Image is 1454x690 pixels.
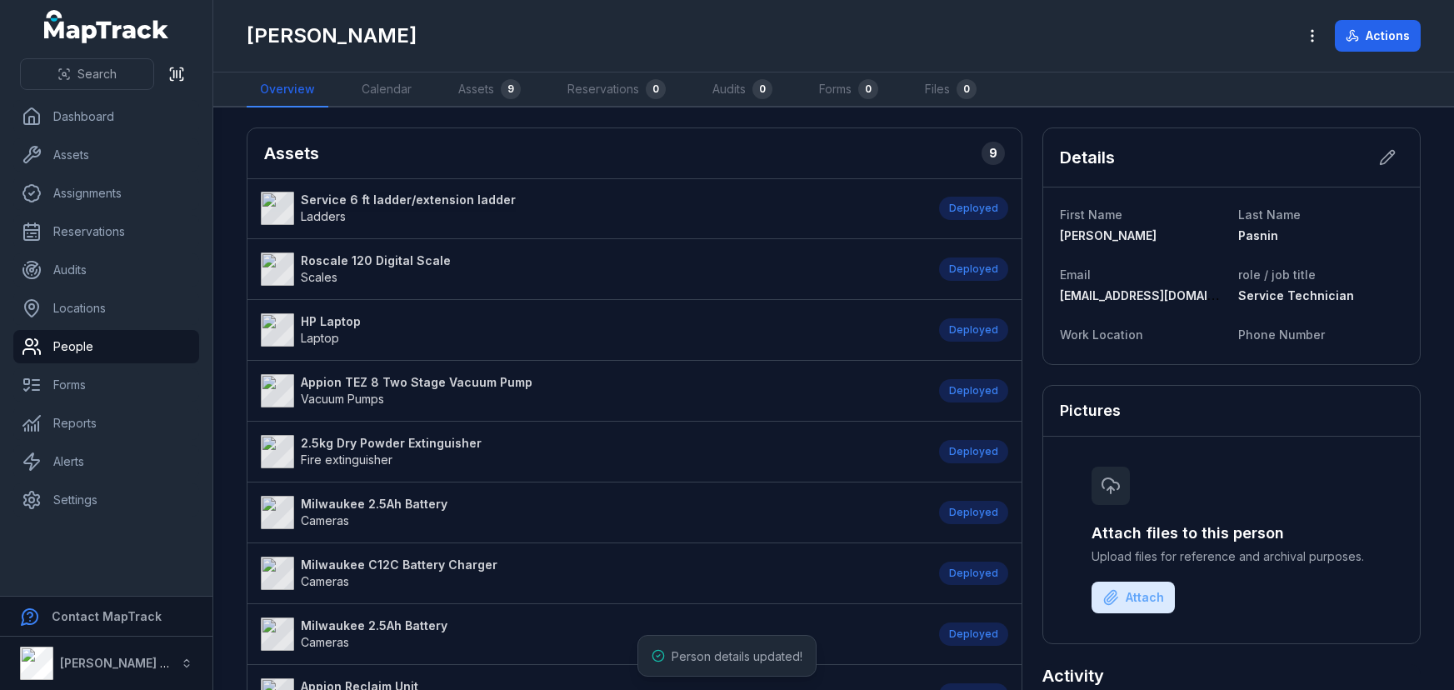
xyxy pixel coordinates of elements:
[1060,327,1143,342] span: Work Location
[1060,267,1091,282] span: Email
[301,270,337,284] span: Scales
[301,574,349,588] span: Cameras
[1238,327,1325,342] span: Phone Number
[301,252,451,269] strong: Roscale 120 Digital Scale
[13,330,199,363] a: People
[301,374,532,391] strong: Appion TEZ 8 Two Stage Vacuum Pump
[13,138,199,172] a: Assets
[1238,288,1354,302] span: Service Technician
[1060,146,1115,169] h2: Details
[301,209,346,223] span: Ladders
[301,331,339,345] span: Laptop
[501,79,521,99] div: 9
[1238,207,1301,222] span: Last Name
[939,622,1008,646] div: Deployed
[301,617,447,634] strong: Milwaukee 2.5Ah Battery
[1335,20,1421,52] button: Actions
[1092,522,1372,545] h3: Attach files to this person
[247,22,417,49] h1: [PERSON_NAME]
[752,79,772,99] div: 0
[1060,399,1121,422] h3: Pictures
[261,374,922,407] a: Appion TEZ 8 Two Stage Vacuum PumpVacuum Pumps
[13,407,199,440] a: Reports
[1092,582,1175,613] button: Attach
[301,192,516,208] strong: Service 6 ft ladder/extension ladder
[44,10,169,43] a: MapTrack
[52,609,162,623] strong: Contact MapTrack
[1238,228,1278,242] span: Pasnin
[261,557,922,590] a: Milwaukee C12C Battery ChargerCameras
[261,192,922,225] a: Service 6 ft ladder/extension ladderLadders
[939,197,1008,220] div: Deployed
[939,257,1008,281] div: Deployed
[13,368,199,402] a: Forms
[13,445,199,478] a: Alerts
[1042,664,1104,687] h2: Activity
[13,177,199,210] a: Assignments
[939,318,1008,342] div: Deployed
[261,313,922,347] a: HP LaptopLaptop
[20,58,154,90] button: Search
[301,392,384,406] span: Vacuum Pumps
[261,496,922,529] a: Milwaukee 2.5Ah BatteryCameras
[939,440,1008,463] div: Deployed
[445,72,534,107] a: Assets9
[1060,228,1157,242] span: [PERSON_NAME]
[247,72,328,107] a: Overview
[301,557,497,573] strong: Milwaukee C12C Battery Charger
[301,635,349,649] span: Cameras
[13,215,199,248] a: Reservations
[77,66,117,82] span: Search
[261,252,922,286] a: Roscale 120 Digital ScaleScales
[912,72,990,107] a: Files0
[1092,548,1372,565] span: Upload files for reference and archival purposes.
[1060,288,1261,302] span: [EMAIL_ADDRESS][DOMAIN_NAME]
[699,72,786,107] a: Audits0
[1238,267,1316,282] span: role / job title
[13,292,199,325] a: Locations
[957,79,977,99] div: 0
[13,483,199,517] a: Settings
[301,313,361,330] strong: HP Laptop
[554,72,679,107] a: Reservations0
[858,79,878,99] div: 0
[301,496,447,512] strong: Milwaukee 2.5Ah Battery
[348,72,425,107] a: Calendar
[261,617,922,651] a: Milwaukee 2.5Ah BatteryCameras
[60,656,176,670] strong: [PERSON_NAME] Air
[939,501,1008,524] div: Deployed
[806,72,892,107] a: Forms0
[264,142,319,165] h2: Assets
[939,379,1008,402] div: Deployed
[672,649,802,663] span: Person details updated!
[13,253,199,287] a: Audits
[13,100,199,133] a: Dashboard
[301,435,482,452] strong: 2.5kg Dry Powder Extinguisher
[939,562,1008,585] div: Deployed
[982,142,1005,165] div: 9
[301,452,392,467] span: Fire extinguisher
[646,79,666,99] div: 0
[1060,207,1122,222] span: First Name
[261,435,922,468] a: 2.5kg Dry Powder ExtinguisherFire extinguisher
[301,513,349,527] span: Cameras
